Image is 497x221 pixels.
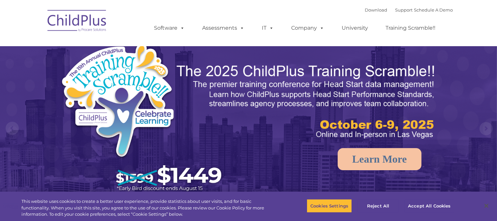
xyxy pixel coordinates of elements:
a: Assessments [196,21,251,35]
a: IT [256,21,281,35]
a: Company [285,21,331,35]
a: Support [395,7,413,13]
span: Phone number [92,71,120,76]
span: Last name [92,44,112,48]
button: Reject All [357,199,399,213]
button: Cookies Settings [307,199,352,213]
a: Download [365,7,388,13]
a: Learn More [338,148,421,170]
a: Training Scramble!! [379,21,442,35]
font: | [365,7,453,13]
img: ChildPlus by Procare Solutions [44,5,110,38]
a: Software [148,21,192,35]
a: University [335,21,375,35]
a: Schedule A Demo [414,7,453,13]
button: Close [479,199,494,213]
button: Accept All Cookies [404,199,454,213]
div: This website uses cookies to create a better user experience, provide statistics about user visit... [21,198,273,218]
